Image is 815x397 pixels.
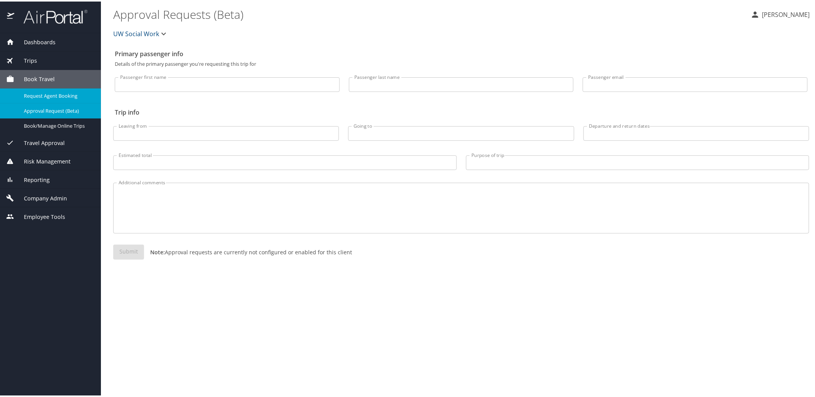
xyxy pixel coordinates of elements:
p: Details of the primary passenger you're requesting this trip for [115,60,808,65]
span: Risk Management [14,156,70,164]
span: Travel Approval [14,137,65,146]
img: airportal-logo.png [15,8,87,23]
span: Reporting [14,174,50,183]
span: Company Admin [14,193,67,201]
span: Employee Tools [14,211,65,220]
h1: Approval Requests (Beta) [113,1,745,25]
span: Approval Request (Beta) [24,106,92,113]
strong: Note: [150,247,165,254]
p: Approval requests are currently not configured or enabled for this client [144,247,352,255]
span: UW Social Work [113,27,159,38]
p: [PERSON_NAME] [760,8,810,18]
span: Request Agent Booking [24,91,92,98]
h2: Primary passenger info [115,46,808,58]
button: [PERSON_NAME] [748,6,813,20]
span: Book Travel [14,73,55,82]
h2: Trip info [115,105,808,117]
span: Book/Manage Online Trips [24,121,92,128]
button: UW Social Work [110,25,171,40]
img: icon-airportal.png [7,8,15,23]
span: Dashboards [14,37,55,45]
span: Trips [14,55,37,63]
